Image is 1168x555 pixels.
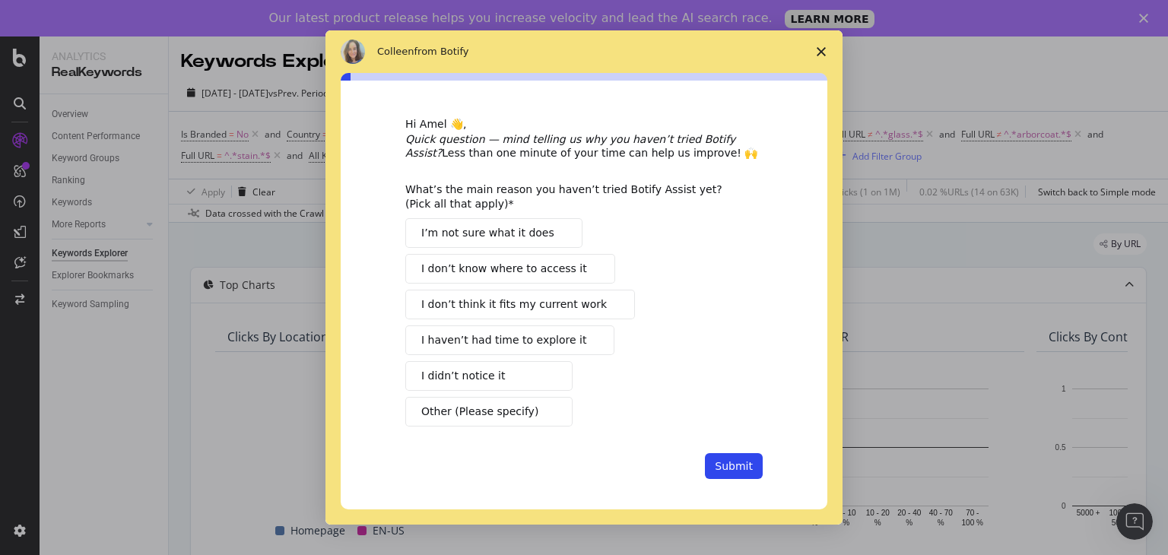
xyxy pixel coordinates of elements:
div: Less than one minute of your time can help us improve! 🙌 [405,132,763,160]
span: I haven’t had time to explore it [421,332,586,348]
button: I didn’t notice it [405,361,573,391]
button: I’m not sure what it does [405,218,582,248]
span: I don’t think it fits my current work [421,297,607,312]
i: Quick question — mind telling us why you haven’t tried Botify Assist? [405,133,735,159]
div: Our latest product release helps you increase velocity and lead the AI search race. [269,11,773,26]
button: I haven’t had time to explore it [405,325,614,355]
button: I don’t know where to access it [405,254,615,284]
span: Colleen [377,46,414,57]
a: LEARN MORE [785,10,875,28]
button: I don’t think it fits my current work [405,290,635,319]
button: Submit [705,453,763,479]
button: Other (Please specify) [405,397,573,427]
img: Profile image for Colleen [341,40,365,64]
span: I don’t know where to access it [421,261,587,277]
span: I didn’t notice it [421,368,505,384]
span: I’m not sure what it does [421,225,554,241]
div: Close [1139,14,1154,23]
span: from Botify [414,46,469,57]
div: Hi Amel 👋, [405,117,763,132]
div: What’s the main reason you haven’t tried Botify Assist yet? (Pick all that apply) [405,182,740,210]
span: Close survey [800,30,843,73]
span: Other (Please specify) [421,404,538,420]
